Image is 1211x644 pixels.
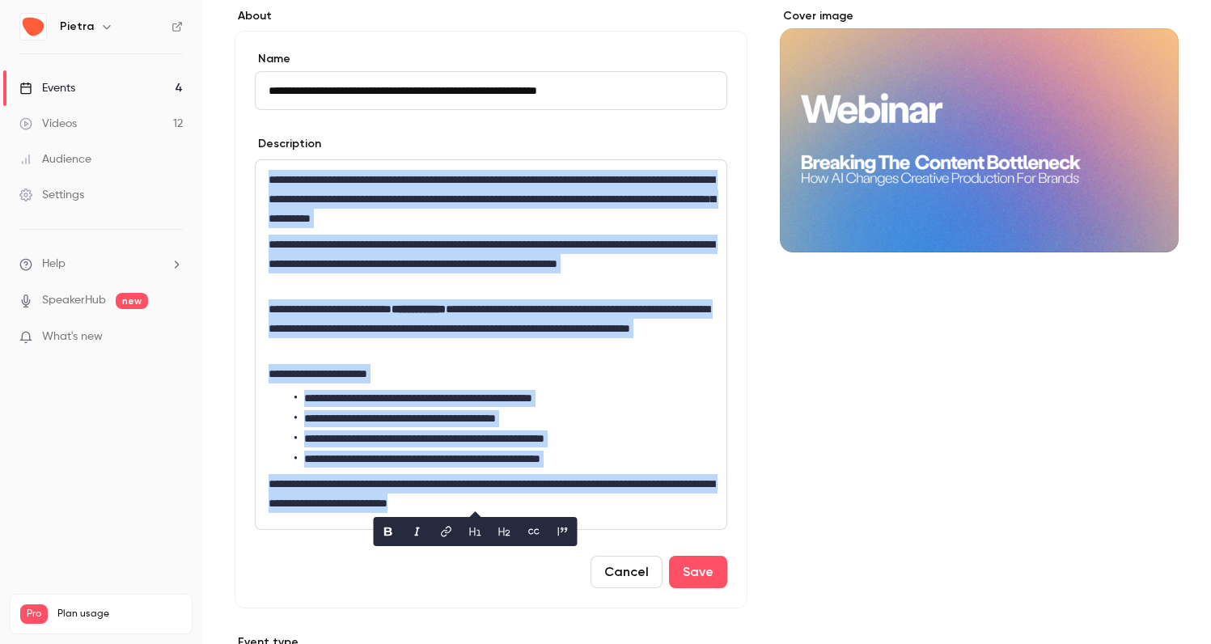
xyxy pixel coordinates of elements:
[19,80,75,96] div: Events
[404,519,430,544] button: italic
[780,8,1179,24] label: Cover image
[235,8,747,24] label: About
[42,328,103,345] span: What's new
[19,151,91,167] div: Audience
[42,256,66,273] span: Help
[20,14,46,40] img: Pietra
[19,116,77,132] div: Videos
[255,51,727,67] label: Name
[60,19,94,35] h6: Pietra
[255,159,727,530] section: description
[42,292,106,309] a: SpeakerHub
[256,160,726,529] div: editor
[669,556,727,588] button: Save
[780,8,1179,252] section: Cover image
[20,604,48,624] span: Pro
[116,293,148,309] span: new
[255,136,321,152] label: Description
[550,519,576,544] button: blockquote
[434,519,459,544] button: link
[19,187,84,203] div: Settings
[57,608,182,621] span: Plan usage
[591,556,663,588] button: Cancel
[375,519,401,544] button: bold
[163,330,183,345] iframe: Noticeable Trigger
[19,256,183,273] li: help-dropdown-opener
